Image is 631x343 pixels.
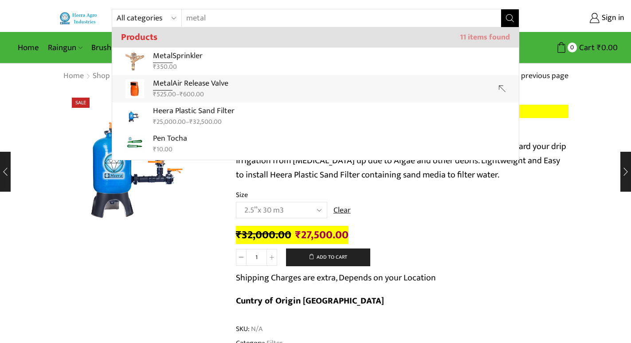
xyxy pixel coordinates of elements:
input: Product quantity [247,249,267,266]
span: ₹ [189,116,193,127]
p: Heera Gold Double Motor with Lithium Battery [153,160,312,173]
bdi: 32,500.00 [189,116,222,127]
span: 11 items found [460,33,510,42]
p: A new technology in agriculture to filter irrigation water easily and to safeguard your drip irri... [236,139,568,182]
a: Home [13,37,43,58]
p: Air Release Valve [153,77,228,90]
h3: Products [112,28,519,47]
span: ₹ [153,144,157,155]
a: 0 Cart ₹0.00 [528,39,618,56]
span: ₹ [180,89,183,100]
input: Search for... [182,9,490,27]
span: Sign in [600,12,624,24]
strong: Metal [153,77,172,91]
span: SKU: [236,324,568,334]
span: ₹ [295,226,301,244]
b: Cuntry of Origin [GEOGRAPHIC_DATA] [236,293,384,308]
button: Search button [501,9,519,27]
div: – [153,117,235,127]
bdi: 525.00 [153,89,176,100]
span: Cart [577,42,595,54]
a: Clear options [333,205,351,217]
bdi: 600.00 [180,89,204,100]
a: MetalSprinkler₹350.00 [112,47,519,75]
span: ₹ [153,116,157,127]
bdi: 10.00 [153,144,172,155]
p: Sprinkler [153,50,203,63]
a: Return to previous page [486,71,568,82]
bdi: 32,000.00 [236,226,291,244]
span: ₹ [153,89,157,100]
label: Size [236,190,248,200]
p: Pen Tocha [153,132,187,145]
div: – [153,90,228,99]
span: Sale [72,98,90,108]
a: MetalAir Release Valve₹525.00–₹600.00 [112,75,519,103]
a: Heera Gold Double Motor with Lithium Battery [112,158,519,197]
p: Shipping Charges are extra, Depends on your Location [236,271,436,285]
bdi: 350.00 [153,61,177,72]
a: Shop [92,71,110,82]
a: Home [63,71,84,82]
bdi: 27,500.00 [295,226,349,244]
span: ₹ [153,61,157,72]
a: Heera Plastic Sand Filter₹25,000.00–₹32,500.00 [112,103,519,130]
nav: Breadcrumb [63,71,137,82]
strong: Metal [153,49,172,63]
button: Add to cart [286,248,370,266]
span: 0 [568,43,577,52]
bdi: 25,000.00 [153,116,186,127]
bdi: 0.00 [597,41,618,55]
a: Brush Cutter [87,37,147,58]
span: ₹ [236,226,242,244]
a: Raingun [43,37,87,58]
a: Sign in [533,10,624,26]
p: Heera Plastic Sand Filter [153,105,235,118]
span: ₹ [597,41,601,55]
span: N/A [250,324,263,334]
a: Pen Tocha₹10.00 [112,130,519,158]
